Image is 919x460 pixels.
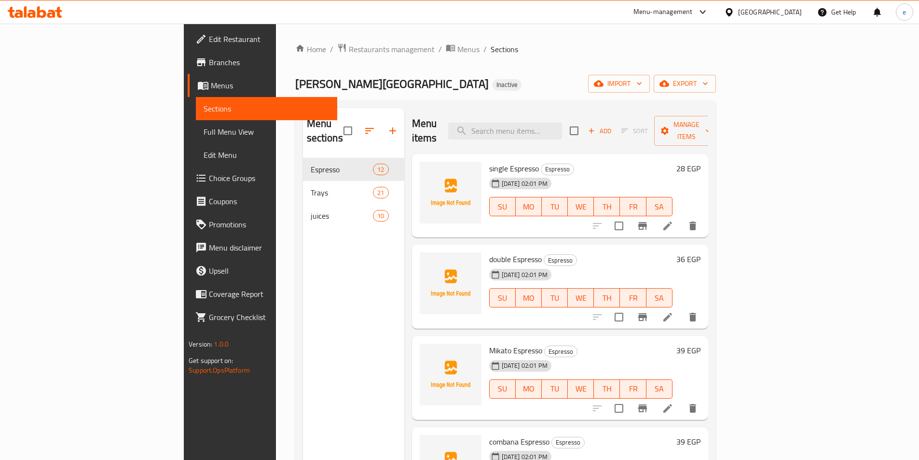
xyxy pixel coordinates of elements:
a: Menus [188,74,337,97]
h2: Menu items [412,116,437,145]
span: Restaurants management [349,43,435,55]
span: Menus [211,80,329,91]
span: FR [624,382,642,396]
span: Upsell [209,265,329,277]
span: SA [650,200,669,214]
a: Coverage Report [188,282,337,306]
span: Select section [564,121,584,141]
button: SU [489,197,516,216]
li: / [483,43,487,55]
span: Choice Groups [209,172,329,184]
span: Edit Menu [204,149,329,161]
div: [GEOGRAPHIC_DATA] [738,7,802,17]
span: Version: [189,338,212,350]
span: Espresso [311,164,373,175]
span: TU [546,291,564,305]
span: Mikato Espresso [489,343,542,358]
span: [PERSON_NAME][GEOGRAPHIC_DATA] [295,73,489,95]
button: SU [489,288,516,307]
span: SU [494,291,512,305]
img: Mikato Espresso [420,344,481,405]
span: TU [546,200,564,214]
span: 12 [373,165,388,174]
span: Edit Restaurant [209,33,329,45]
span: Select to update [609,216,629,236]
div: Espresso [544,346,577,357]
button: WE [568,197,594,216]
div: Espresso12 [303,158,404,181]
span: juices [311,210,373,222]
h6: 28 EGP [676,162,700,175]
span: Select to update [609,307,629,327]
span: SA [650,291,669,305]
span: Espresso [544,255,576,266]
span: Promotions [209,219,329,230]
button: FR [620,197,646,216]
span: combana Espresso [489,434,549,449]
span: Trays [311,187,373,198]
a: Upsell [188,259,337,282]
span: WE [572,291,590,305]
a: Edit menu item [662,403,673,414]
span: TH [598,200,616,214]
button: Branch-specific-item [631,397,654,420]
span: Full Menu View [204,126,329,138]
span: Coverage Report [209,288,329,300]
span: TU [546,382,564,396]
a: Branches [188,51,337,74]
span: MO [520,382,538,396]
a: Menus [446,43,480,56]
button: export [654,75,716,93]
span: FR [624,200,642,214]
button: MO [516,288,542,307]
button: TU [542,197,568,216]
input: search [448,123,562,139]
div: items [373,210,388,222]
div: items [373,187,388,198]
span: Select section first [615,124,654,139]
button: SA [646,288,672,307]
h6: 39 EGP [676,344,700,357]
button: MO [516,197,542,216]
a: Edit Menu [196,143,337,167]
a: Promotions [188,213,337,236]
button: MO [516,379,542,399]
div: items [373,164,388,175]
button: FR [620,379,646,399]
img: single Espresso [420,162,481,223]
button: Branch-specific-item [631,306,654,329]
span: Menus [457,43,480,55]
a: Edit menu item [662,220,673,232]
div: Menu-management [633,6,693,18]
a: Choice Groups [188,167,337,190]
button: FR [620,288,646,307]
li: / [439,43,442,55]
span: [DATE] 02:01 PM [498,179,551,188]
span: Add [587,125,613,137]
span: MO [520,291,538,305]
span: single Espresso [489,161,539,176]
div: Trays21 [303,181,404,204]
button: SU [489,379,516,399]
span: e [903,7,906,17]
nav: Menu sections [303,154,404,231]
a: Grocery Checklist [188,306,337,329]
button: TH [594,379,620,399]
a: Support.OpsPlatform [189,364,250,376]
button: Add [584,124,615,139]
span: WE [572,382,590,396]
span: Sections [204,103,329,114]
button: Branch-specific-item [631,214,654,237]
span: Espresso [541,164,574,175]
nav: breadcrumb [295,43,716,56]
button: TU [542,379,568,399]
span: TH [598,382,616,396]
span: 10 [373,211,388,221]
span: MO [520,200,538,214]
span: export [661,78,708,90]
div: Espresso [551,437,585,448]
